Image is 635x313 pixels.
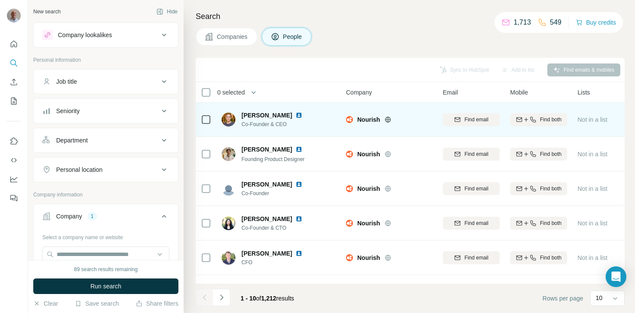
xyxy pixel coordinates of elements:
[578,254,607,261] span: Not in a list
[241,284,292,292] span: [PERSON_NAME]
[443,217,500,230] button: Find email
[74,266,137,273] div: 89 search results remaining
[136,299,178,308] button: Share filters
[346,116,353,123] img: Logo of Nourish
[357,184,380,193] span: Nourish
[346,220,353,227] img: Logo of Nourish
[34,101,178,121] button: Seniority
[261,295,276,302] span: 1,212
[34,71,178,92] button: Job title
[56,165,102,174] div: Personal location
[346,254,353,261] img: Logo of Nourish
[550,17,562,28] p: 549
[56,77,77,86] div: Job title
[514,17,531,28] p: 1,713
[443,251,500,264] button: Find email
[443,113,500,126] button: Find email
[357,150,380,158] span: Nourish
[222,147,235,161] img: Avatar
[7,36,21,52] button: Quick start
[241,249,292,258] span: [PERSON_NAME]
[295,112,302,119] img: LinkedIn logo
[87,212,97,220] div: 1
[510,113,567,126] button: Find both
[540,254,562,262] span: Find both
[7,133,21,149] button: Use Surfe on LinkedIn
[213,289,230,306] button: Navigate to next page
[596,294,603,302] p: 10
[7,9,21,22] img: Avatar
[7,171,21,187] button: Dashboard
[346,185,353,192] img: Logo of Nourish
[7,55,21,71] button: Search
[543,294,583,303] span: Rows per page
[357,115,380,124] span: Nourish
[256,295,261,302] span: of
[33,299,58,308] button: Clear
[578,220,607,227] span: Not in a list
[578,151,607,158] span: Not in a list
[241,156,305,162] span: Founding Product Designer
[33,8,60,16] div: New search
[606,266,626,287] div: Open Intercom Messenger
[241,111,292,120] span: [PERSON_NAME]
[295,181,302,188] img: LinkedIn logo
[7,190,21,206] button: Feedback
[464,150,488,158] span: Find email
[75,299,119,308] button: Save search
[217,32,248,41] span: Companies
[33,56,178,64] p: Personal information
[34,130,178,151] button: Department
[42,230,169,241] div: Select a company name or website
[222,182,235,196] img: Avatar
[7,93,21,109] button: My lists
[443,148,500,161] button: Find email
[283,32,303,41] span: People
[222,251,235,265] img: Avatar
[464,116,488,123] span: Find email
[56,107,79,115] div: Seniority
[510,88,528,97] span: Mobile
[56,212,82,221] div: Company
[56,136,88,145] div: Department
[295,215,302,222] img: LinkedIn logo
[510,251,567,264] button: Find both
[241,259,313,266] span: CFO
[241,145,292,154] span: [PERSON_NAME]
[33,191,178,199] p: Company information
[464,219,488,227] span: Find email
[241,120,313,128] span: Co-Founder & CEO
[540,150,562,158] span: Find both
[346,151,353,158] img: Logo of Nourish
[241,295,294,302] span: results
[222,216,235,230] img: Avatar
[578,116,607,123] span: Not in a list
[357,219,380,228] span: Nourish
[540,219,562,227] span: Find both
[540,116,562,123] span: Find both
[34,206,178,230] button: Company1
[464,185,488,193] span: Find email
[241,180,292,189] span: [PERSON_NAME]
[217,88,245,97] span: 0 selected
[578,88,590,97] span: Lists
[222,113,235,126] img: Avatar
[58,31,112,39] div: Company lookalikes
[196,10,625,22] h4: Search
[241,224,313,232] span: Co-Founder & CTO
[7,152,21,168] button: Use Surfe API
[241,295,256,302] span: 1 - 10
[464,254,488,262] span: Find email
[346,88,372,97] span: Company
[241,190,313,197] span: Co-Founder
[576,16,616,28] button: Buy credits
[150,5,184,18] button: Hide
[443,182,500,195] button: Find email
[34,25,178,45] button: Company lookalikes
[295,146,302,153] img: LinkedIn logo
[510,217,567,230] button: Find both
[7,74,21,90] button: Enrich CSV
[443,88,458,97] span: Email
[90,282,121,291] span: Run search
[510,182,567,195] button: Find both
